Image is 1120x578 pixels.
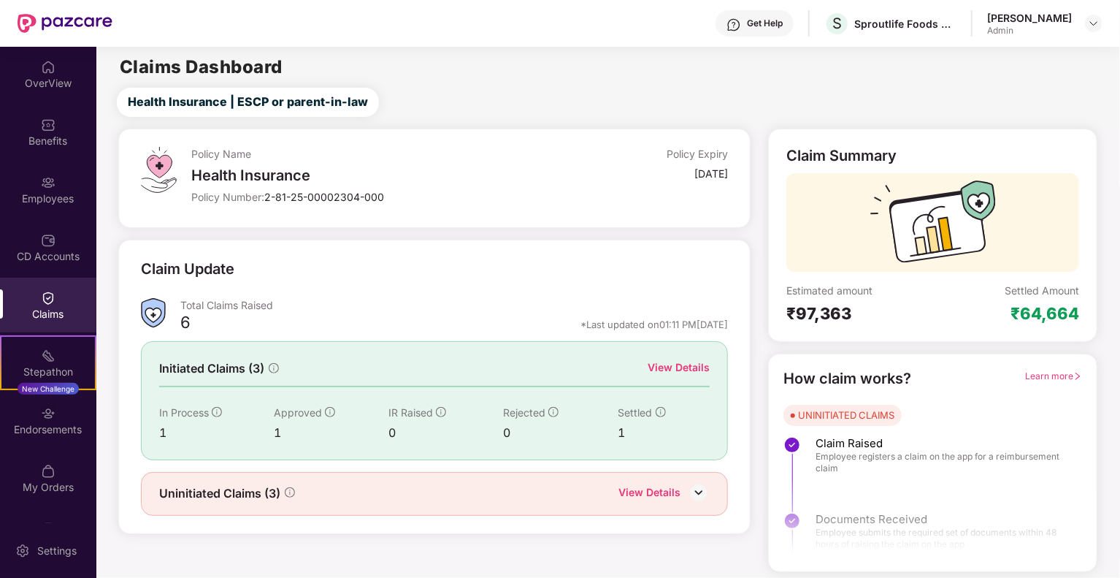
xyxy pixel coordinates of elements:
div: UNINITIATED CLAIMS [798,408,894,422]
div: Stepathon [1,365,95,379]
div: Estimated amount [786,284,933,297]
span: info-circle [285,487,295,498]
div: View Details [618,484,680,503]
h2: Claims Dashboard [120,58,283,76]
span: 2-81-25-00002304-000 [264,191,384,203]
div: Settled Amount [1005,284,1079,297]
img: svg+xml;base64,PHN2ZyBpZD0iU3RlcC1Eb25lLTMyeDMyIiB4bWxucz0iaHR0cDovL3d3dy53My5vcmcvMjAwMC9zdmciIH... [783,436,801,454]
span: info-circle [325,407,335,417]
div: Admin [987,25,1072,37]
img: ClaimsSummaryIcon [141,298,166,328]
img: svg+xml;base64,PHN2ZyB4bWxucz0iaHR0cDovL3d3dy53My5vcmcvMjAwMC9zdmciIHdpZHRoPSIyMSIgaGVpZ2h0PSIyMC... [41,349,55,363]
span: Learn more [1025,370,1082,381]
div: Claim Summary [786,147,897,164]
img: svg+xml;base64,PHN2ZyBpZD0iQmVuZWZpdHMiIHhtbG5zPSJodHRwOi8vd3d3LnczLm9yZy8yMDAwL3N2ZyIgd2lkdGg9Ij... [41,118,55,132]
img: svg+xml;base64,PHN2ZyBpZD0iQ0RfQWNjb3VudHMiIGRhdGEtbmFtZT0iQ0QgQWNjb3VudHMiIHhtbG5zPSJodHRwOi8vd3... [41,233,55,248]
div: 6 [180,312,191,337]
img: svg+xml;base64,PHN2ZyBpZD0iU2V0dGluZy0yMHgyMCIgeG1sbnM9Imh0dHA6Ly93d3cudzMub3JnLzIwMDAvc3ZnIiB3aW... [15,544,30,558]
div: Get Help [747,18,783,29]
img: svg+xml;base64,PHN2ZyBpZD0iRHJvcGRvd24tMzJ4MzIiIHhtbG5zPSJodHRwOi8vd3d3LnczLm9yZy8yMDAwL3N2ZyIgd2... [1088,18,1100,29]
span: Claim Raised [816,436,1067,451]
div: Policy Number: [191,190,549,204]
img: svg+xml;base64,PHN2ZyB4bWxucz0iaHR0cDovL3d3dy53My5vcmcvMjAwMC9zdmciIHdpZHRoPSI0OS4zMiIgaGVpZ2h0PS... [141,147,177,193]
span: Health Insurance | ESCP or parent-in-law [128,93,368,111]
div: 1 [618,424,710,442]
span: Initiated Claims (3) [159,360,264,378]
img: svg+xml;base64,PHN2ZyBpZD0iTXlfT3JkZXJzIiBkYXRhLW5hbWU9Ik15IE9yZGVycyIgeG1sbnM9Imh0dHA6Ly93d3cudz... [41,464,55,479]
div: Policy Expiry [667,147,728,161]
div: Policy Name [191,147,549,161]
span: info-circle [269,363,279,373]
img: svg+xml;base64,PHN2ZyBpZD0iRW1wbG95ZWVzIiB4bWxucz0iaHR0cDovL3d3dy53My5vcmcvMjAwMC9zdmciIHdpZHRoPS... [41,175,55,190]
img: svg+xml;base64,PHN2ZyBpZD0iSGVscC0zMngzMiIgeG1sbnM9Imh0dHA6Ly93d3cudzMub3JnLzIwMDAvc3ZnIiB3aWR0aD... [726,18,741,32]
img: svg+xml;base64,PHN2ZyBpZD0iSG9tZSIgeG1sbnM9Imh0dHA6Ly93d3cudzMub3JnLzIwMDAvc3ZnIiB3aWR0aD0iMjAiIG... [41,60,55,75]
div: Total Claims Raised [180,298,729,312]
div: 0 [503,424,618,442]
div: 1 [159,424,274,442]
img: svg+xml;base64,PHN2ZyBpZD0iRW5kb3JzZW1lbnRzIiB4bWxucz0iaHR0cDovL3d3dy53My5vcmcvMjAwMC9zdmciIHdpZH... [41,406,55,421]
span: Employee registers a claim on the app for a reimbursement claim [816,451,1067,474]
div: 0 [388,424,503,442]
div: [PERSON_NAME] [987,11,1072,25]
span: In Process [159,406,209,419]
img: New Pazcare Logo [18,14,112,33]
div: Sproutlife Foods Private Limited [854,17,956,31]
div: [DATE] [694,167,728,180]
span: IR Raised [388,406,433,419]
span: info-circle [656,407,666,417]
div: 1 [274,424,388,442]
div: How claim works? [783,368,911,390]
div: ₹97,363 [786,303,933,324]
div: Health Insurance [191,167,549,184]
div: *Last updated on 01:11 PM[DATE] [580,318,728,331]
span: info-circle [436,407,446,417]
div: ₹64,664 [1010,303,1079,324]
span: Approved [274,406,322,419]
div: Claim Update [141,258,234,281]
div: Settings [33,544,81,558]
img: svg+xml;base64,PHN2ZyBpZD0iQ2xhaW0iIHhtbG5zPSJodHRwOi8vd3d3LnczLm9yZy8yMDAwL3N2ZyIgd2lkdGg9IjIwIi... [41,291,55,305]
img: svg+xml;base64,PHN2ZyBpZD0iVXBkYXRlZCIgeG1sbnM9Imh0dHA6Ly93d3cudzMub3JnLzIwMDAvc3ZnIiB3aWR0aD0iMj... [41,522,55,536]
span: right [1073,372,1082,381]
span: info-circle [548,407,559,417]
img: DownIcon [688,482,710,503]
span: info-circle [212,407,222,417]
div: View Details [648,360,710,376]
span: Uninitiated Claims (3) [159,484,280,503]
button: Health Insurance | ESCP or parent-in-law [117,88,379,117]
div: New Challenge [18,383,79,395]
img: svg+xml;base64,PHN2ZyB3aWR0aD0iMTcyIiBoZWlnaHQ9IjExMyIgdmlld0JveD0iMCAwIDE3MiAxMTMiIGZpbGw9Im5vbm... [870,180,996,272]
span: S [832,15,842,32]
span: Settled [618,406,653,419]
span: Rejected [503,406,545,419]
